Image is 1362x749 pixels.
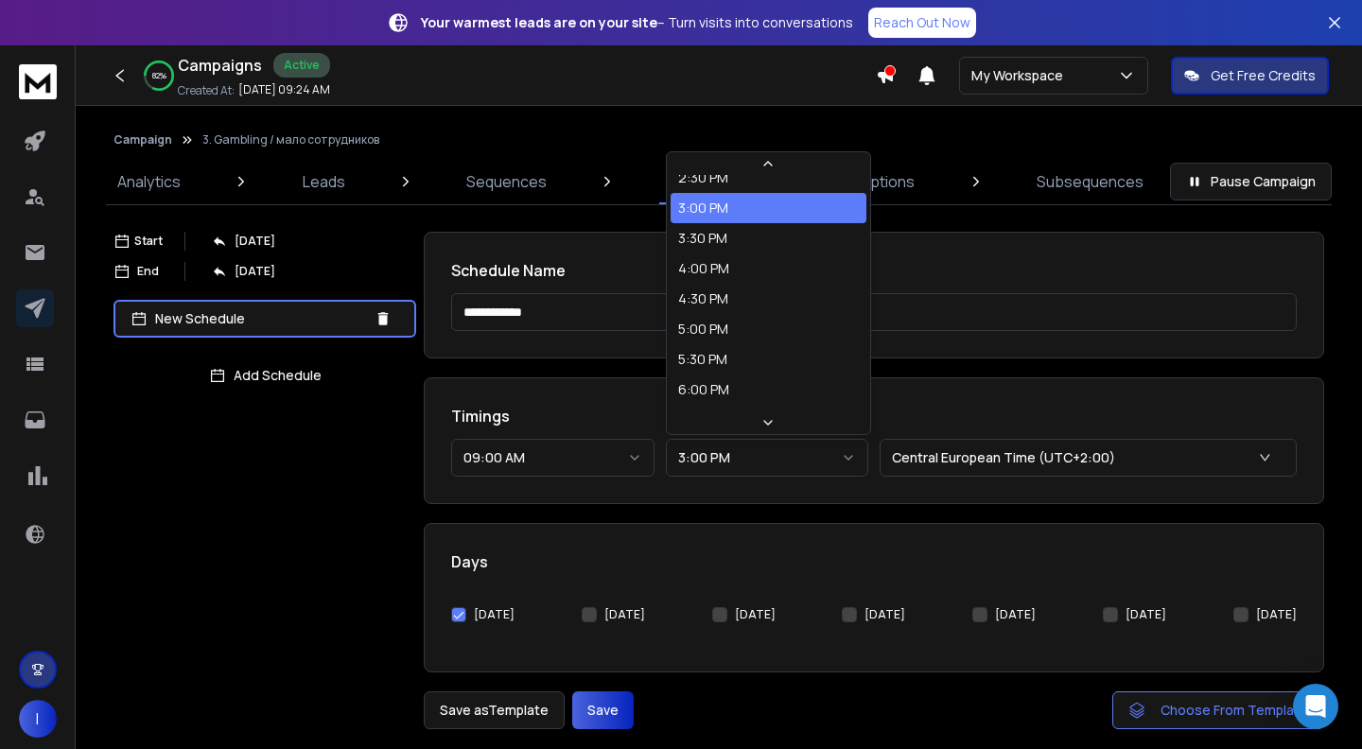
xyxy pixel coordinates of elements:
button: Save asTemplate [424,691,565,729]
p: My Workspace [971,66,1071,85]
p: Created At: [178,83,235,98]
div: 2:30 PM [678,168,728,187]
p: [DATE] [235,264,275,279]
p: Central European Time (UTC+2:00) [892,448,1123,467]
h1: Days [451,550,1297,573]
div: 3:00 PM [678,199,728,218]
p: New Schedule [155,309,367,328]
p: 82 % [152,70,166,81]
p: Start [134,234,163,249]
div: 6:30 PM [678,410,728,429]
p: Subsequences [1037,170,1144,193]
div: 3:30 PM [678,229,727,248]
div: 6:00 PM [678,380,729,399]
label: [DATE] [1256,607,1297,622]
div: Active [273,53,330,78]
button: Campaign [113,132,172,148]
div: 4:00 PM [678,259,729,278]
label: [DATE] [474,607,515,622]
label: [DATE] [995,607,1036,622]
label: [DATE] [735,607,776,622]
p: Leads [303,170,345,193]
p: 3. Gambling / мало сотрудников [202,132,379,148]
span: Choose From Template [1161,701,1308,720]
img: logo [19,64,57,99]
div: 5:30 PM [678,350,727,369]
p: Get Free Credits [1211,66,1316,85]
button: Pause Campaign [1170,163,1332,200]
p: Analytics [117,170,181,193]
h1: Timings [451,405,1297,427]
button: 09:00 AM [451,439,655,477]
label: [DATE] [604,607,645,622]
p: [DATE] 09:24 AM [238,82,330,97]
p: Reach Out Now [874,13,970,32]
button: 3:00 PM [666,439,869,477]
p: End [137,264,159,279]
div: 5:00 PM [678,320,728,339]
p: – Turn visits into conversations [421,13,853,32]
h1: Campaigns [178,54,262,77]
h1: Schedule Name [451,259,1297,282]
button: Add Schedule [113,357,416,394]
div: Open Intercom Messenger [1293,684,1338,729]
p: Options [859,170,915,193]
label: [DATE] [1126,607,1166,622]
p: Sequences [466,170,547,193]
label: [DATE] [864,607,905,622]
div: 4:30 PM [678,289,728,308]
span: I [19,700,57,738]
p: [DATE] [235,234,275,249]
strong: Your warmest leads are on your site [421,13,657,31]
button: Save [572,691,634,729]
